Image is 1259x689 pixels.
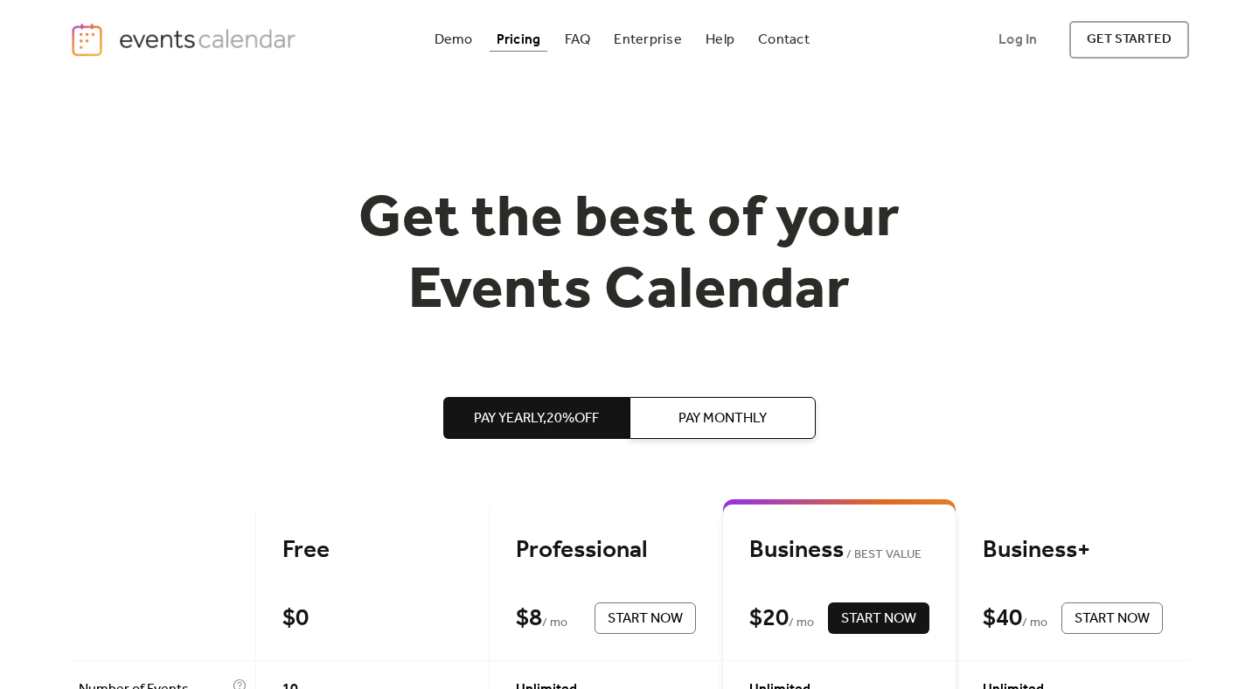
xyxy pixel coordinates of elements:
[983,603,1022,634] div: $ 40
[614,35,681,45] div: Enterprise
[841,609,916,630] span: Start Now
[706,35,734,45] div: Help
[983,535,1163,566] div: Business+
[428,28,480,52] a: Demo
[565,35,591,45] div: FAQ
[749,535,929,566] div: Business
[789,613,814,634] span: / mo
[558,28,598,52] a: FAQ
[70,22,301,58] a: home
[516,535,696,566] div: Professional
[751,28,817,52] a: Contact
[758,35,810,45] div: Contact
[699,28,741,52] a: Help
[282,603,309,634] div: $ 0
[1061,602,1163,634] button: Start Now
[1075,609,1150,630] span: Start Now
[516,603,542,634] div: $ 8
[1069,21,1189,59] a: get started
[443,397,629,439] button: Pay Yearly,20%off
[542,613,567,634] span: / mo
[282,535,463,566] div: Free
[981,21,1054,59] a: Log In
[497,35,541,45] div: Pricing
[607,28,688,52] a: Enterprise
[435,35,473,45] div: Demo
[608,609,683,630] span: Start Now
[828,602,929,634] button: Start Now
[678,408,767,429] span: Pay Monthly
[490,28,548,52] a: Pricing
[1022,613,1047,634] span: / mo
[294,184,965,327] h1: Get the best of your Events Calendar
[595,602,696,634] button: Start Now
[474,408,599,429] span: Pay Yearly, 20% off
[629,397,816,439] button: Pay Monthly
[844,545,922,566] span: BEST VALUE
[749,603,789,634] div: $ 20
